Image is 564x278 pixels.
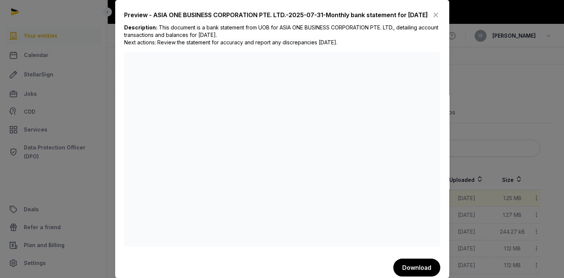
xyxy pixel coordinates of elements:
[393,259,440,277] button: Download
[124,10,428,19] div: Preview - ASIA ONE BUSINESS CORPORATION PTE. LTD.-2025-07-31-Monthly bank statement for [DATE]
[527,242,564,278] div: Виджет чата
[527,242,564,278] iframe: Chat Widget
[124,24,157,31] b: Description:
[124,24,438,45] span: This document is a bank statement from UOB for ASIA ONE BUSINESS CORPORATION PTE. LTD., detailing...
